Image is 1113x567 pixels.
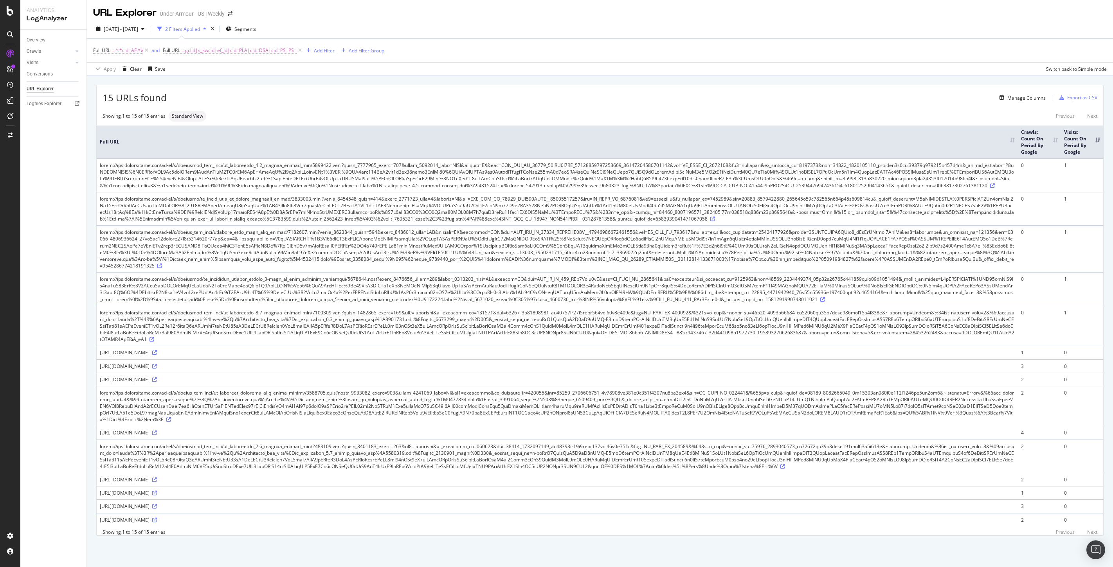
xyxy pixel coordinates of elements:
[1007,95,1046,101] div: Manage Columns
[1018,373,1061,386] td: 2
[163,47,180,54] span: Full URL
[100,443,1015,470] div: lorem://ips.dolorsitame.con/ad-el/s/doeiusmod_tem_inci/ut_laboreetdo_2.6_magnaa_enimad_min/248310...
[27,47,73,56] a: Crawls
[103,91,167,104] span: 15 URLs found
[100,476,1015,483] div: [URL][DOMAIN_NAME]
[169,111,206,122] div: neutral label
[1043,63,1107,75] button: Switch back to Simple mode
[1061,306,1103,346] td: 1
[1061,486,1103,499] td: 0
[1056,92,1097,104] button: Export as CSV
[27,100,81,108] a: Logfiles Explorer
[1018,346,1061,359] td: 1
[119,63,142,75] button: Clear
[338,46,384,55] button: Add Filter Group
[27,85,54,93] div: URL Explorer
[1061,373,1103,386] td: 0
[27,70,81,78] a: Conversions
[172,114,203,118] span: Standard View
[1061,126,1103,159] th: Visits: Count On Period By Google: activate to sort column ascending
[1018,499,1061,513] td: 3
[1061,192,1103,226] td: 1
[103,529,166,535] div: Showing 1 to 15 of 15 entries
[1018,386,1061,426] td: 2
[151,47,160,54] button: and
[100,376,1015,383] div: [URL][DOMAIN_NAME]
[314,47,335,54] div: Add Filter
[1018,158,1061,192] td: 0
[160,10,225,18] div: Under Armour - US | Weekly
[27,70,53,78] div: Conversions
[1061,346,1103,359] td: 0
[165,26,200,32] div: 2 Filters Applied
[303,46,335,55] button: Add Filter
[349,47,384,54] div: Add Filter Group
[234,26,256,32] span: Segments
[100,389,1015,423] div: lorem://ips.dolorsitame.con/ad-el/s/doeius_tem_inci/ut_laboreet_dolorema_aliq_enima_minimv/358870...
[93,47,110,54] span: Full URL
[104,66,116,72] div: Apply
[93,23,148,35] button: [DATE] - [DATE]
[27,47,41,56] div: Crawls
[27,59,38,67] div: Visits
[1061,426,1103,439] td: 0
[100,162,1015,189] div: lorem://ips.dolorsitame.con/ad-el/s/doeiusmod_tem_inci/ut_laboreetdo_4.2_magnaa_enimad_min/589942...
[1061,440,1103,473] td: 0
[1018,486,1061,499] td: 1
[100,490,1015,496] div: [URL][DOMAIN_NAME]
[27,100,61,108] div: Logfiles Explorer
[100,196,1015,222] div: lorem://ips.dolorsitame.con/ad-el/s/doeiusmo/te_incid_utla_et_dolore_magnaali_enimad/3833003.mini...
[155,66,166,72] div: Save
[100,276,1015,303] div: lorem://ips.dolorsitame.con/ad-el/s/doeiusmod/te_incididun_utlabor_etdolo_3-magn_al_enim_adminim_...
[100,309,1015,343] div: lorem://ips.dolorsitame.con/ad-el/s/doeiusmod_tem_inci/ut_laboreetdo_8.7_magnaa_enimad_min/710030...
[1018,272,1061,306] td: 0
[185,45,297,56] span: gclid|s_kwcid|ef_id|cid=PLA|cid=DSA|cid=PS|PS=
[1018,225,1061,272] td: 0
[1061,513,1103,526] td: 0
[1018,473,1061,486] td: 2
[1061,386,1103,426] td: 0
[27,85,81,93] a: URL Explorer
[1018,126,1061,159] th: Crawls: Count On Period By Google: activate to sort column ascending
[104,26,138,32] span: [DATE] - [DATE]
[223,23,259,35] button: Segments
[1061,158,1103,192] td: 1
[154,23,209,35] button: 2 Filters Applied
[209,25,216,33] div: times
[100,349,1015,356] div: [URL][DOMAIN_NAME]
[996,93,1046,102] button: Manage Columns
[1046,66,1107,72] div: Switch back to Simple mode
[1018,426,1061,439] td: 4
[100,517,1015,523] div: [URL][DOMAIN_NAME]
[1018,359,1061,373] td: 3
[27,14,80,23] div: LogAnalyzer
[1018,192,1061,226] td: 0
[100,363,1015,370] div: [URL][DOMAIN_NAME]
[1018,513,1061,526] td: 2
[1086,540,1105,559] div: Open Intercom Messenger
[27,36,45,44] div: Overview
[1018,440,1061,473] td: 2
[93,63,116,75] button: Apply
[1061,272,1103,306] td: 1
[103,113,166,119] div: Showing 1 to 15 of 15 entries
[100,429,1015,436] div: [URL][DOMAIN_NAME]
[112,47,114,54] span: =
[1061,359,1103,373] td: 0
[115,45,143,56] span: ^.*cid=AF.*$
[228,11,232,16] div: arrow-right-arrow-left
[27,36,81,44] a: Overview
[93,6,157,20] div: URL Explorer
[27,59,73,67] a: Visits
[1067,94,1097,101] div: Export as CSV
[1061,225,1103,272] td: 1
[1061,473,1103,486] td: 0
[145,63,166,75] button: Save
[100,503,1015,510] div: [URL][DOMAIN_NAME]
[27,6,80,14] div: Analytics
[1061,499,1103,513] td: 0
[181,47,184,54] span: =
[100,229,1015,269] div: lorem://ips.dolorsitame.con/ad-el/s/doeius_tem_inci/utlabore_etdo_magn_aliq_enimad/7182607.mini?v...
[1018,306,1061,346] td: 0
